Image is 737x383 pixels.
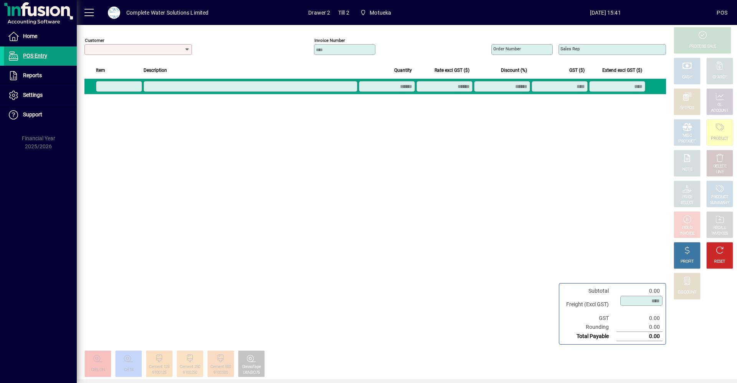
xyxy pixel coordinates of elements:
div: Cement 500 [210,364,231,370]
div: SUMMARY [710,200,729,206]
span: [DATE] 15:41 [494,7,717,19]
div: CASH [682,75,692,80]
div: Cement 125 [149,364,169,370]
td: Rounding [562,323,616,332]
div: DISCOUNT [678,290,696,295]
span: Motueka [370,7,391,19]
div: RECALL [713,225,727,231]
div: PROFIT [681,259,694,265]
button: Profile [102,6,126,20]
mat-label: Order number [493,46,521,51]
div: 9100250 [183,370,197,376]
div: MISC [682,133,692,139]
span: Home [23,33,37,39]
td: Total Payable [562,332,616,341]
div: RESET [714,259,725,265]
div: GL [717,102,722,108]
div: POS [717,7,727,19]
span: Settings [23,92,43,98]
div: LINE [716,169,724,175]
span: Reports [23,72,42,78]
div: PRODUCT [711,136,728,142]
div: INVOICE [680,231,694,237]
div: DENSO75 [243,370,259,376]
div: SELECT [681,200,694,206]
div: Complete Water Solutions Limited [126,7,209,19]
div: Cement 250 [180,364,200,370]
span: Rate excl GST ($) [435,66,469,75]
a: Settings [4,86,77,105]
span: Drawer 2 [308,7,330,19]
div: PRODUCT [678,139,696,144]
span: GST ($) [569,66,585,75]
div: HOLD [682,225,692,231]
div: INVOICES [711,231,728,237]
td: Freight (Excl GST) [562,295,616,314]
span: Motueka [357,6,395,20]
span: Quantity [394,66,412,75]
td: Subtotal [562,287,616,295]
a: Reports [4,66,77,85]
mat-label: Customer [85,38,104,43]
div: PROCESS SALE [689,44,716,50]
div: PRICE [682,194,692,200]
div: CEELON [91,367,105,373]
td: 0.00 [616,287,663,295]
div: NOTE [682,167,692,172]
span: Till 2 [338,7,349,19]
td: 0.00 [616,314,663,323]
div: ACCOUNT [711,108,729,114]
div: EFTPOS [680,105,694,111]
div: DensoTape [242,364,261,370]
span: Discount (%) [501,66,527,75]
span: Description [144,66,167,75]
div: DELETE [713,164,726,169]
a: Home [4,27,77,46]
div: 9100500 [213,370,228,376]
mat-label: Sales rep [560,46,580,51]
td: 0.00 [616,323,663,332]
span: Support [23,111,42,118]
mat-label: Invoice number [314,38,345,43]
td: 0.00 [616,332,663,341]
div: CHARGE [712,75,727,80]
a: Support [4,105,77,124]
span: POS Entry [23,53,47,59]
span: Item [96,66,105,75]
div: 9100125 [152,370,166,376]
td: GST [562,314,616,323]
span: Extend excl GST ($) [602,66,642,75]
div: Cel18 [124,367,134,373]
div: PRODUCT [711,194,728,200]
